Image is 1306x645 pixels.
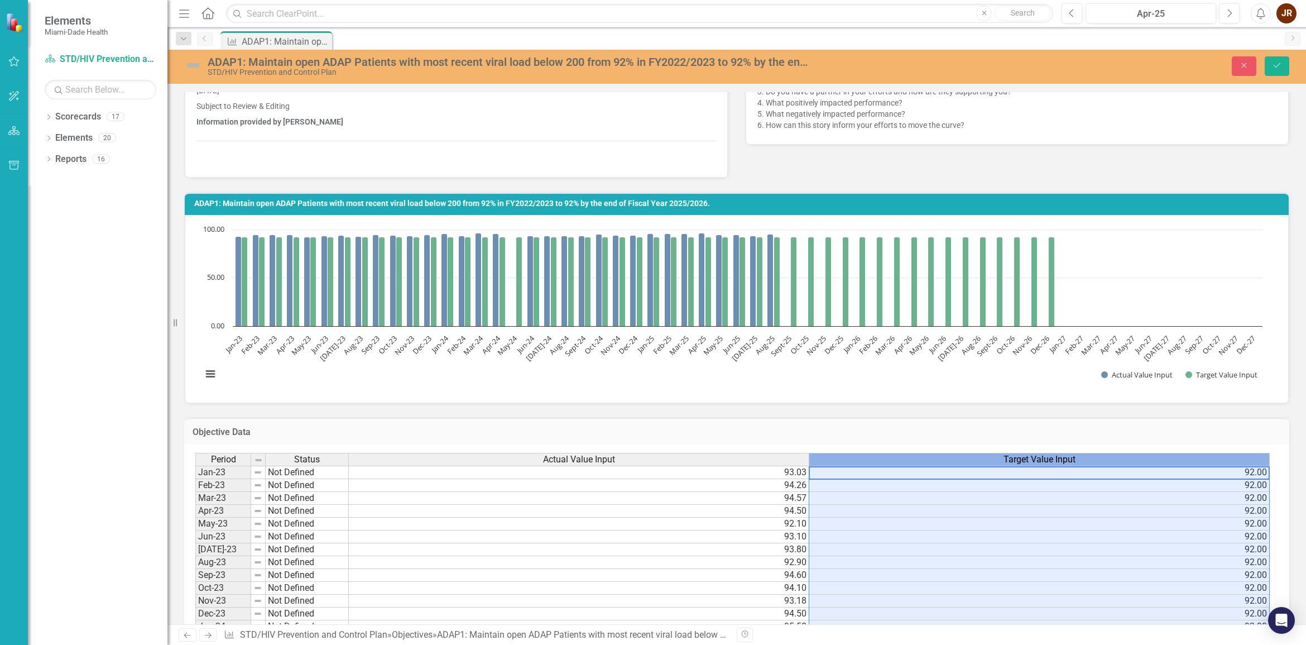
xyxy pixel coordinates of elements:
[255,333,279,357] text: Mar-23
[253,468,262,477] img: 8DAGhfEEPCf229AAAAAElFTkSuQmCC
[613,235,619,326] path: Nov-24, 94. Actual Value Input.
[634,333,656,356] text: Jan-25
[459,236,465,326] path: Feb-24, 93.35. Actual Value Input.
[345,237,351,326] path: Jul-23, 92. Target Value Input.
[722,237,728,326] path: May-25, 92. Target Value Input.
[195,556,251,569] td: Aug-23
[654,237,660,326] path: Jan-25, 92. Target Value Input.
[208,68,809,77] div: STD/HIV Prevention and Control Plan
[349,608,809,620] td: 94.50
[809,569,1270,582] td: 92.00
[266,543,349,556] td: Not Defined
[1003,455,1075,465] span: Target Value Input
[1028,333,1051,356] text: Dec-26
[1049,237,1055,326] path: Dec-26, 92. Target Value Input.
[196,224,1277,391] div: Chart. Highcharts interactive chart.
[266,595,349,608] td: Not Defined
[994,333,1016,356] text: Oct-26
[379,237,385,326] path: Sep-23, 92. Target Value Input.
[1014,237,1020,326] path: Oct-26, 92. Target Value Input.
[769,333,794,359] text: Sept-25
[681,233,688,326] path: Mar-25, 95.62. Actual Value Input.
[1185,370,1257,380] button: Show Target Value Input
[766,120,1277,131] li: How can this story inform your efforts to move the curve?
[373,235,379,326] path: Sep-23, 94.6. Actual Value Input.
[579,236,585,326] path: Sept-24, 93.63. Actual Value Input.
[266,531,349,543] td: Not Defined
[705,237,712,326] path: Apr-25, 92. Target Value Input.
[211,455,236,465] span: Period
[349,466,809,479] td: 93.03
[390,235,396,326] path: Oct-23, 94.1. Actual Value Input.
[193,427,1281,437] h3: Objective Data
[1216,333,1240,357] text: Nov-27
[461,333,485,357] text: Mar-24
[55,153,87,166] a: Reports
[211,321,224,331] text: 0.00
[963,237,969,326] path: Jul-26, 92. Target Value Input.
[1131,333,1154,356] text: Jun-27
[647,233,654,326] path: Jan-25, 95.44. Actual Value Input.
[253,584,262,593] img: 8DAGhfEEPCf229AAAAAElFTkSuQmCC
[774,237,780,326] path: Aug-25, 92. Target Value Input.
[55,132,93,145] a: Elements
[1031,237,1038,326] path: Nov-26, 92. Target Value Input.
[699,233,705,326] path: Apr-25, 96.03. Actual Value Input.
[667,333,690,357] text: Mar-25
[195,582,251,595] td: Oct-23
[410,333,433,356] text: Dec-23
[203,224,224,234] text: 100.00
[809,582,1270,595] td: 92.00
[911,237,918,326] path: Apr-26, 92. Target Value Input.
[534,237,540,326] path: Jun-24, 92. Target Value Input.
[857,333,880,356] text: Feb-26
[349,556,809,569] td: 92.90
[270,235,276,326] path: Mar-23, 94.57. Actual Value Input.
[1165,333,1189,357] text: Aug-27
[582,333,605,356] text: Oct-24
[349,543,809,556] td: 93.80
[107,112,124,122] div: 17
[266,620,349,633] td: Not Defined
[195,466,251,479] td: Jan-23
[259,237,265,326] path: Feb-23, 92. Target Value Input.
[253,507,262,515] img: 8DAGhfEEPCf229AAAAAElFTkSuQmCC
[602,237,608,326] path: Oct-24, 92. Target Value Input.
[980,237,986,326] path: Aug-26, 92. Target Value Input.
[513,333,536,356] text: Jun-24
[349,531,809,543] td: 93.10
[328,237,334,326] path: Jun-23, 92. Target Value Input.
[1183,333,1206,356] text: Sep-27
[195,492,251,505] td: Mar-23
[1079,333,1102,357] text: Mar-27
[45,80,156,99] input: Search Below...
[825,237,832,326] path: Nov-25, 92. Target Value Input.
[203,366,218,382] button: View chart menu, Chart
[809,608,1270,620] td: 92.00
[55,111,101,123] a: Scorecards
[750,236,756,326] path: Jul-25, 93.51. Actual Value Input.
[266,466,349,479] td: Not Defined
[809,595,1270,608] td: 92.00
[266,492,349,505] td: Not Defined
[935,333,965,363] text: [DATE]-26
[524,333,554,363] text: [DATE]-24
[196,117,343,126] strong: Information provided by [PERSON_NAME]
[495,333,520,357] text: May-24
[997,237,1003,326] path: Sept-26, 92. Target Value Input.
[598,333,622,357] text: Nov-24
[356,236,362,326] path: Aug-23, 92.9. Actual Value Input.
[925,333,948,356] text: Jun-26
[701,333,725,357] text: May-25
[476,233,482,326] path: Mar-24, 96.52. Actual Value Input.
[563,333,588,358] text: Sept-24
[894,237,900,326] path: Mar-26, 92. Target Value Input.
[253,622,262,631] img: 8DAGhfEEPCf229AAAAAElFTkSuQmCC
[195,543,251,556] td: [DATE]-23
[226,4,1053,23] input: Search ClearPoint...
[253,519,262,528] img: 8DAGhfEEPCf229AAAAAElFTkSuQmCC
[616,333,640,356] text: Dec-24
[1097,333,1120,356] text: Apr-27
[1086,3,1216,23] button: Apr-25
[349,569,809,582] td: 94.60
